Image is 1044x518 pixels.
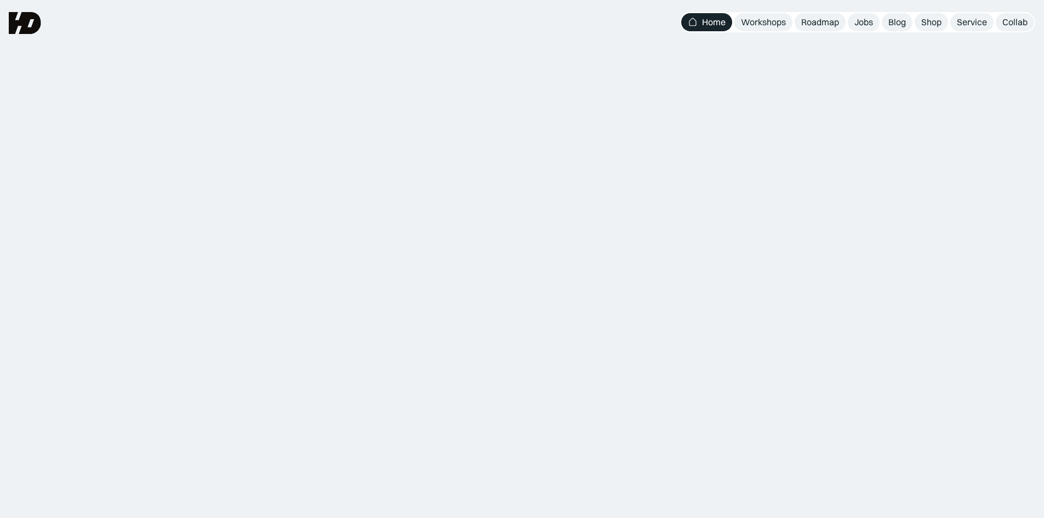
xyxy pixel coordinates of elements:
[854,16,873,28] div: Jobs
[888,16,906,28] div: Blog
[702,16,726,28] div: Home
[882,13,912,31] a: Blog
[996,13,1034,31] a: Collab
[1002,16,1028,28] div: Collab
[848,13,880,31] a: Jobs
[950,13,994,31] a: Service
[795,13,846,31] a: Roadmap
[915,13,948,31] a: Shop
[957,16,987,28] div: Service
[741,16,786,28] div: Workshops
[801,16,839,28] div: Roadmap
[734,13,792,31] a: Workshops
[921,16,942,28] div: Shop
[681,13,732,31] a: Home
